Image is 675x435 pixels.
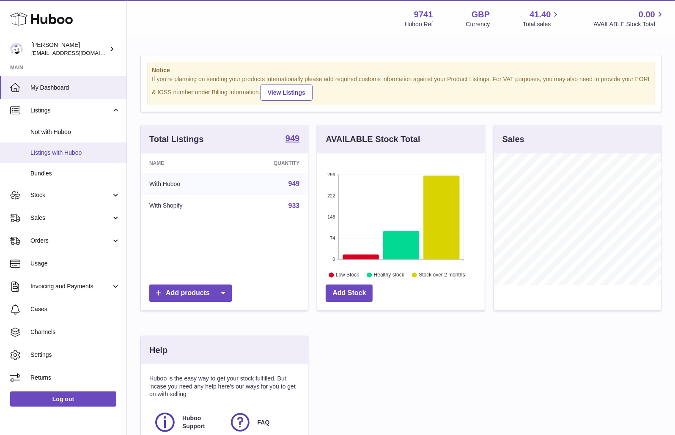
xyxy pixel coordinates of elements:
[182,414,220,430] span: Huboo Support
[149,345,167,356] h3: Help
[30,170,120,178] span: Bundles
[285,134,299,144] a: 949
[285,134,299,142] strong: 949
[288,202,300,209] a: 933
[419,272,465,278] text: Stock over 2 months
[472,9,490,20] strong: GBP
[502,134,524,145] h3: Sales
[30,260,120,268] span: Usage
[152,66,650,74] strong: Notice
[141,153,231,173] th: Name
[327,214,335,219] text: 148
[336,272,359,278] text: Low Stock
[288,180,300,187] a: 949
[523,20,560,28] span: Total sales
[31,41,107,57] div: [PERSON_NAME]
[258,419,270,427] span: FAQ
[330,235,335,241] text: 74
[30,305,120,313] span: Cases
[10,391,116,407] a: Log out
[229,411,296,434] a: FAQ
[30,237,111,245] span: Orders
[30,191,111,199] span: Stock
[523,9,560,28] a: 41.40 Total sales
[152,75,650,101] div: If you're planning on sending your products internationally please add required customs informati...
[405,20,433,28] div: Huboo Ref
[327,193,335,198] text: 222
[30,149,120,157] span: Listings with Huboo
[149,375,299,399] p: Huboo is the easy way to get your stock fulfilled. But incase you need any help here's our ways f...
[414,9,433,20] strong: 9741
[149,134,204,145] h3: Total Listings
[30,128,120,136] span: Not with Huboo
[593,20,665,28] span: AVAILABLE Stock Total
[30,84,120,92] span: My Dashboard
[30,328,120,336] span: Channels
[31,49,124,56] span: [EMAIL_ADDRESS][DOMAIN_NAME]
[30,351,120,359] span: Settings
[154,411,220,434] a: Huboo Support
[639,9,655,20] span: 0.00
[593,9,665,28] a: 0.00 AVAILABLE Stock Total
[327,172,335,177] text: 296
[326,285,373,302] a: Add Stock
[333,257,335,262] text: 0
[30,282,111,290] span: Invoicing and Payments
[141,173,231,195] td: With Huboo
[149,285,232,302] a: Add products
[530,9,551,20] span: 41.40
[30,214,111,222] span: Sales
[261,85,313,101] a: View Listings
[466,20,490,28] div: Currency
[30,107,111,115] span: Listings
[141,195,231,217] td: With Shopify
[30,374,120,382] span: Returns
[374,272,405,278] text: Healthy stock
[231,153,308,173] th: Quantity
[10,43,23,55] img: ajcmarketingltd@gmail.com
[326,134,420,145] h3: AVAILABLE Stock Total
